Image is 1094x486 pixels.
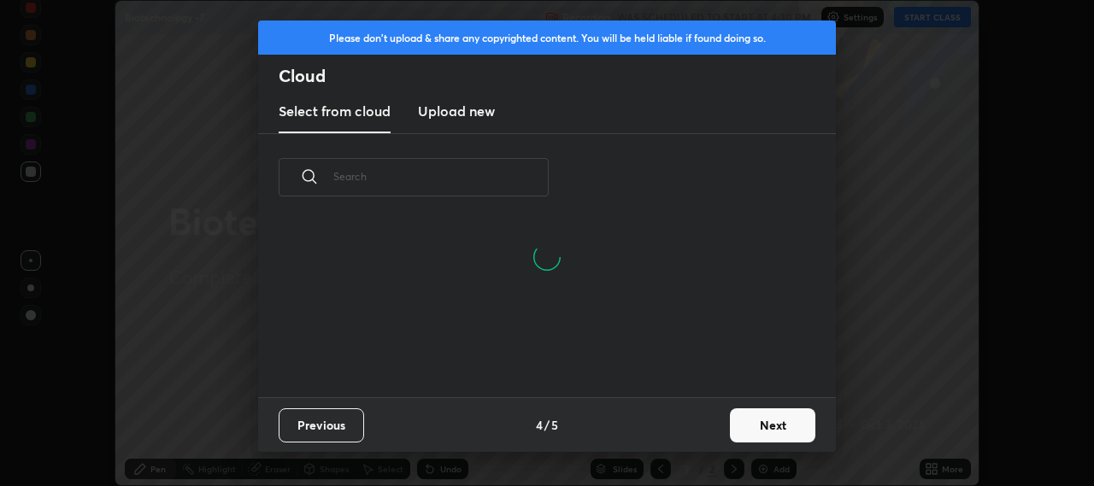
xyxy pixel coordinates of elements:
button: Previous [279,408,364,442]
h4: / [544,416,550,434]
h4: 4 [536,416,543,434]
input: Search [333,140,549,213]
h3: Upload new [418,101,495,121]
h3: Select from cloud [279,101,391,121]
button: Next [730,408,815,442]
div: Please don't upload & share any copyrighted content. You will be held liable if found doing so. [258,20,836,55]
h4: 5 [551,416,558,434]
h2: Cloud [279,65,836,87]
